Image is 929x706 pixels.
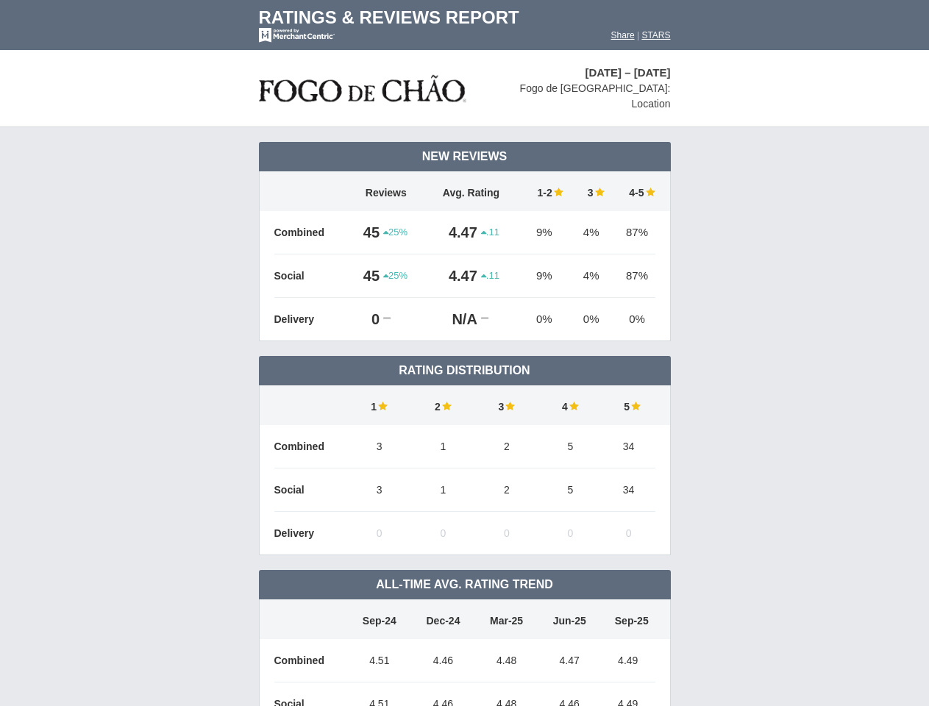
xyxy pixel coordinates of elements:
span: 0 [626,527,632,539]
td: 4.47 [538,639,601,682]
td: 45 [348,211,384,254]
td: 4.51 [348,639,412,682]
span: 0 [377,527,382,539]
td: New Reviews [259,142,671,171]
td: Dec-24 [411,599,475,639]
td: 4.47 [424,254,481,298]
a: STARS [641,30,670,40]
img: star-full-15.png [644,187,655,197]
a: Share [611,30,635,40]
td: Combined [274,639,348,682]
td: 87% [612,211,655,254]
span: 25% [383,226,407,239]
td: 5 [538,425,602,468]
td: 5 [538,468,602,512]
td: 4% [571,211,612,254]
td: 3 [475,385,539,425]
img: star-full-15.png [377,401,388,411]
td: Avg. Rating [424,171,518,211]
td: 2 [475,468,539,512]
td: 3 [348,425,412,468]
td: Social [274,468,348,512]
td: 3 [571,171,612,211]
td: Delivery [274,298,348,341]
img: stars-fogo-de-chao-logo-50.png [259,71,466,106]
td: 4 [538,385,602,425]
td: Sep-25 [601,599,655,639]
img: star-full-15.png [568,401,579,411]
td: 1 [411,468,475,512]
td: 9% [518,254,571,298]
td: 34 [602,468,655,512]
td: 0% [612,298,655,341]
span: 0 [567,527,573,539]
td: 1 [411,425,475,468]
td: 2 [411,385,475,425]
td: Reviews [348,171,425,211]
td: 1 [348,385,412,425]
td: 1-2 [518,171,571,211]
td: 4.47 [424,211,481,254]
span: .11 [481,269,499,282]
td: 3 [348,468,412,512]
td: Combined [274,211,348,254]
td: Rating Distribution [259,356,671,385]
td: 34 [602,425,655,468]
td: Mar-25 [475,599,538,639]
td: 9% [518,211,571,254]
td: Sep-24 [348,599,412,639]
img: star-full-15.png [630,401,641,411]
span: .11 [481,226,499,239]
td: N/A [424,298,481,341]
td: 45 [348,254,384,298]
td: 0 [348,298,384,341]
td: 4% [571,254,612,298]
img: star-full-15.png [594,187,605,197]
td: Combined [274,425,348,468]
span: 25% [383,269,407,282]
span: [DATE] – [DATE] [585,66,670,79]
td: 4.46 [411,639,475,682]
img: mc-powered-by-logo-white-103.png [259,28,335,43]
span: 0 [440,527,446,539]
img: star-full-15.png [441,401,452,411]
td: 0% [571,298,612,341]
td: 2 [475,425,539,468]
td: 87% [612,254,655,298]
td: Jun-25 [538,599,601,639]
span: 0 [504,527,510,539]
td: 4-5 [612,171,655,211]
td: 5 [602,385,655,425]
td: Social [274,254,348,298]
td: All-Time Avg. Rating Trend [259,570,671,599]
img: star-full-15.png [504,401,515,411]
td: 4.49 [601,639,655,682]
span: Fogo de [GEOGRAPHIC_DATA]: Location [520,82,671,110]
img: star-full-15.png [552,187,563,197]
td: 0% [518,298,571,341]
td: Delivery [274,512,348,555]
td: 4.48 [475,639,538,682]
span: | [637,30,639,40]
